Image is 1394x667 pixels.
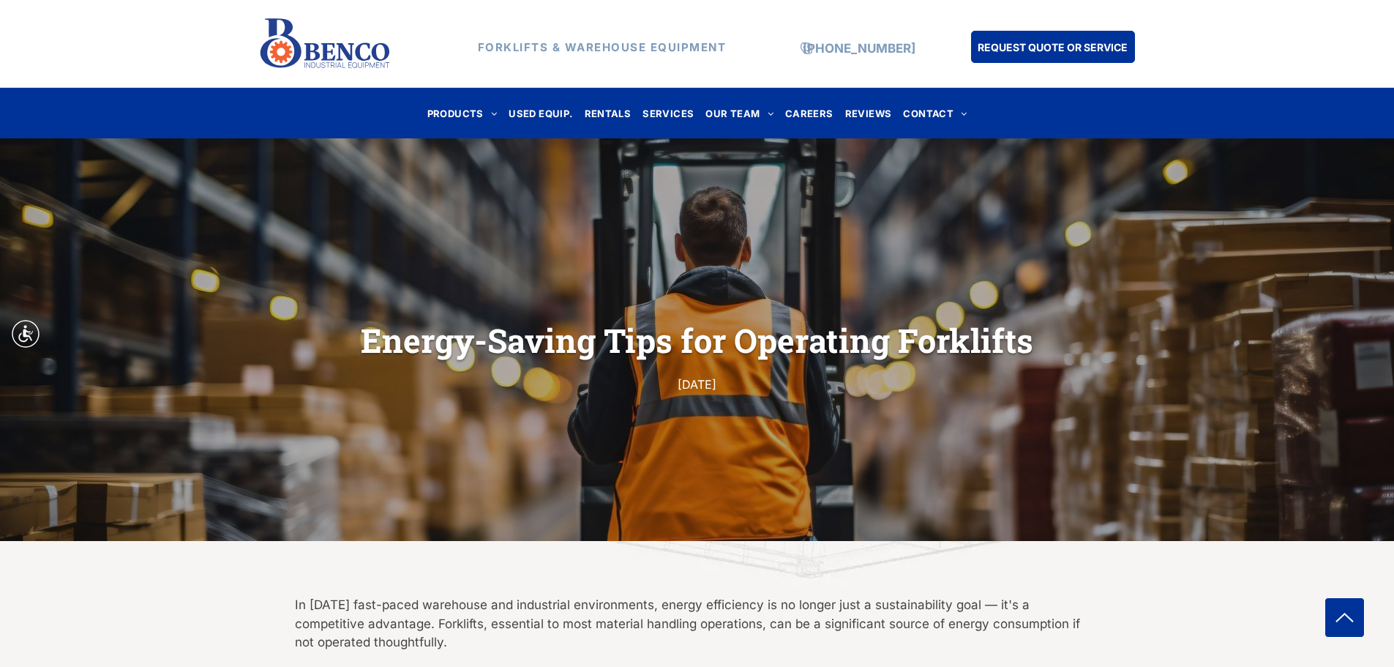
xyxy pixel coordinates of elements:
[779,103,839,123] a: CAREERS
[478,40,727,54] strong: FORKLIFTS & WAREHOUSE EQUIPMENT
[839,103,898,123] a: REVIEWS
[637,103,700,123] a: SERVICES
[503,103,578,123] a: USED EQUIP.
[700,103,779,123] a: OUR TEAM
[295,317,1100,363] h1: Energy-Saving Tips for Operating Forklifts
[978,34,1128,61] span: REQUEST QUOTE OR SERVICE
[579,103,637,123] a: RENTALS
[897,103,973,123] a: CONTACT
[421,103,503,123] a: PRODUCTS
[971,31,1135,63] a: REQUEST QUOTE OR SERVICE
[803,41,915,56] a: [PHONE_NUMBER]
[425,374,970,395] div: [DATE]
[295,597,1080,649] span: In [DATE] fast-paced warehouse and industrial environments, energy efficiency is no longer just a...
